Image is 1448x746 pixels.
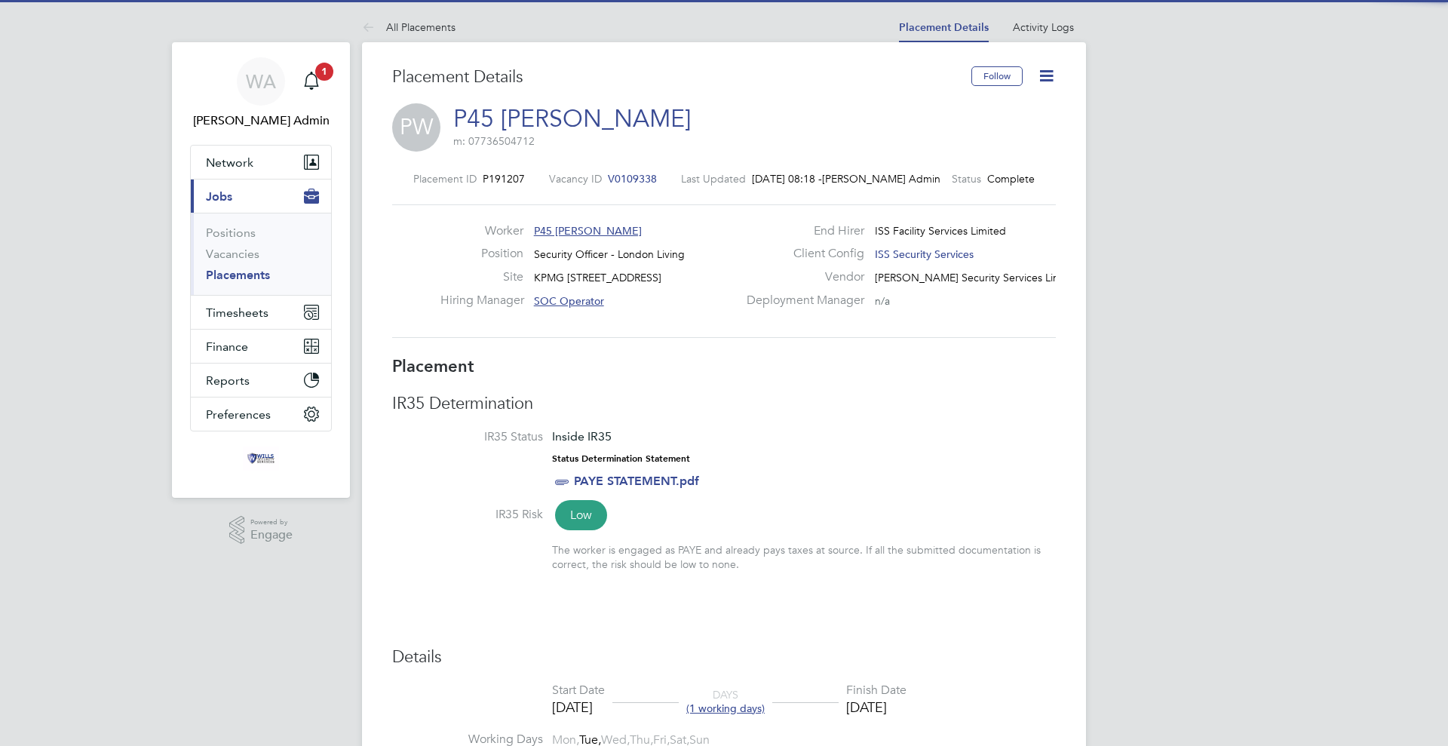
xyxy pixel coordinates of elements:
[392,429,543,445] label: IR35 Status
[191,146,331,179] button: Network
[875,224,1006,238] span: ISS Facility Services Limited
[206,373,250,388] span: Reports
[534,247,685,261] span: Security Officer - London Living
[191,330,331,363] button: Finance
[574,474,699,488] a: PAYE STATEMENT.pdf
[191,296,331,329] button: Timesheets
[191,180,331,213] button: Jobs
[679,688,772,715] div: DAYS
[362,20,456,34] a: All Placements
[392,646,1056,668] h3: Details
[392,507,543,523] label: IR35 Risk
[206,155,253,170] span: Network
[875,294,890,308] span: n/a
[206,339,248,354] span: Finance
[686,701,765,715] span: (1 working days)
[440,223,523,239] label: Worker
[315,63,333,81] span: 1
[555,500,607,530] span: Low
[440,269,523,285] label: Site
[392,356,474,376] b: Placement
[681,172,746,186] label: Last Updated
[738,223,864,239] label: End Hirer
[534,271,661,284] span: KPMG [STREET_ADDRESS]
[191,213,331,295] div: Jobs
[875,271,1081,284] span: [PERSON_NAME] Security Services Limited
[191,364,331,397] button: Reports
[552,543,1056,570] div: The worker is engaged as PAYE and already pays taxes at source. If all the submitted documentatio...
[392,66,960,88] h3: Placement Details
[608,172,657,186] span: V0109338
[552,683,605,698] div: Start Date
[250,529,293,542] span: Engage
[413,172,477,186] label: Placement ID
[899,21,989,34] a: Placement Details
[206,305,268,320] span: Timesheets
[822,172,928,186] span: [PERSON_NAME] Admin
[190,447,332,471] a: Go to home page
[534,224,642,238] span: P45 [PERSON_NAME]
[483,172,525,186] span: P191207
[875,247,974,261] span: ISS Security Services
[206,189,232,204] span: Jobs
[190,57,332,130] a: WA[PERSON_NAME] Admin
[246,72,276,91] span: WA
[738,269,864,285] label: Vendor
[752,172,822,186] span: [DATE] 08:18 -
[846,698,907,716] div: [DATE]
[453,134,535,148] span: m: 07736504712
[552,698,605,716] div: [DATE]
[229,516,293,545] a: Powered byEngage
[392,103,440,152] span: PW
[206,247,259,261] a: Vacancies
[453,104,691,134] a: P45 [PERSON_NAME]
[987,172,1035,186] span: Complete
[1013,20,1074,34] a: Activity Logs
[206,226,256,240] a: Positions
[191,398,331,431] button: Preferences
[440,246,523,262] label: Position
[206,268,270,282] a: Placements
[549,172,602,186] label: Vacancy ID
[206,407,271,422] span: Preferences
[738,293,864,309] label: Deployment Manager
[846,683,907,698] div: Finish Date
[190,112,332,130] span: Wills Admin
[296,57,327,106] a: 1
[172,42,350,498] nav: Main navigation
[392,393,1056,415] h3: IR35 Determination
[952,172,981,186] label: Status
[243,447,279,471] img: wills-security-logo-retina.png
[250,516,293,529] span: Powered by
[738,246,864,262] label: Client Config
[552,453,690,464] strong: Status Determination Statement
[971,66,1023,86] button: Follow
[534,294,604,308] span: SOC Operator
[440,293,523,309] label: Hiring Manager
[552,429,612,444] span: Inside IR35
